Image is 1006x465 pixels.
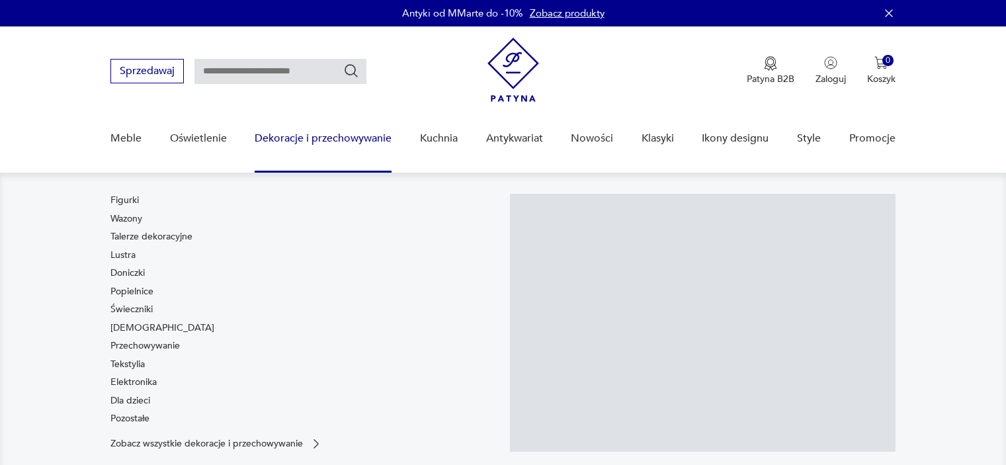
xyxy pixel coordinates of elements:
a: Promocje [849,113,896,164]
a: Doniczki [110,267,145,280]
img: Ikona medalu [764,56,777,71]
button: 0Koszyk [867,56,896,85]
button: Sprzedawaj [110,59,184,83]
a: Dekoracje i przechowywanie [255,113,392,164]
a: Nowości [571,113,613,164]
a: Talerze dekoracyjne [110,230,192,243]
button: Szukaj [343,63,359,79]
p: Zaloguj [816,73,846,85]
p: Patyna B2B [747,73,794,85]
p: Koszyk [867,73,896,85]
a: Ikona medaluPatyna B2B [747,56,794,85]
a: Oświetlenie [170,113,227,164]
img: Ikonka użytkownika [824,56,837,69]
a: Wazony [110,212,142,226]
a: Przechowywanie [110,339,180,353]
button: Patyna B2B [747,56,794,85]
a: Elektronika [110,376,157,389]
a: Lustra [110,249,136,262]
a: Dla dzieci [110,394,150,407]
a: Klasyki [642,113,674,164]
a: Zobacz wszystkie dekoracje i przechowywanie [110,437,323,450]
img: Ikona koszyka [874,56,888,69]
a: Świeczniki [110,303,153,316]
a: Ikony designu [702,113,769,164]
div: 0 [882,55,894,66]
a: Tekstylia [110,358,145,371]
a: Sprzedawaj [110,67,184,77]
a: Pozostałe [110,412,149,425]
a: Meble [110,113,142,164]
a: [DEMOGRAPHIC_DATA] [110,321,214,335]
img: Patyna - sklep z meblami i dekoracjami vintage [487,38,539,102]
p: Antyki od MMarte do -10% [402,7,523,20]
a: Antykwariat [486,113,543,164]
a: Style [797,113,821,164]
a: Figurki [110,194,139,207]
p: Zobacz wszystkie dekoracje i przechowywanie [110,439,303,448]
a: Kuchnia [420,113,458,164]
a: Popielnice [110,285,153,298]
a: Zobacz produkty [530,7,605,20]
button: Zaloguj [816,56,846,85]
